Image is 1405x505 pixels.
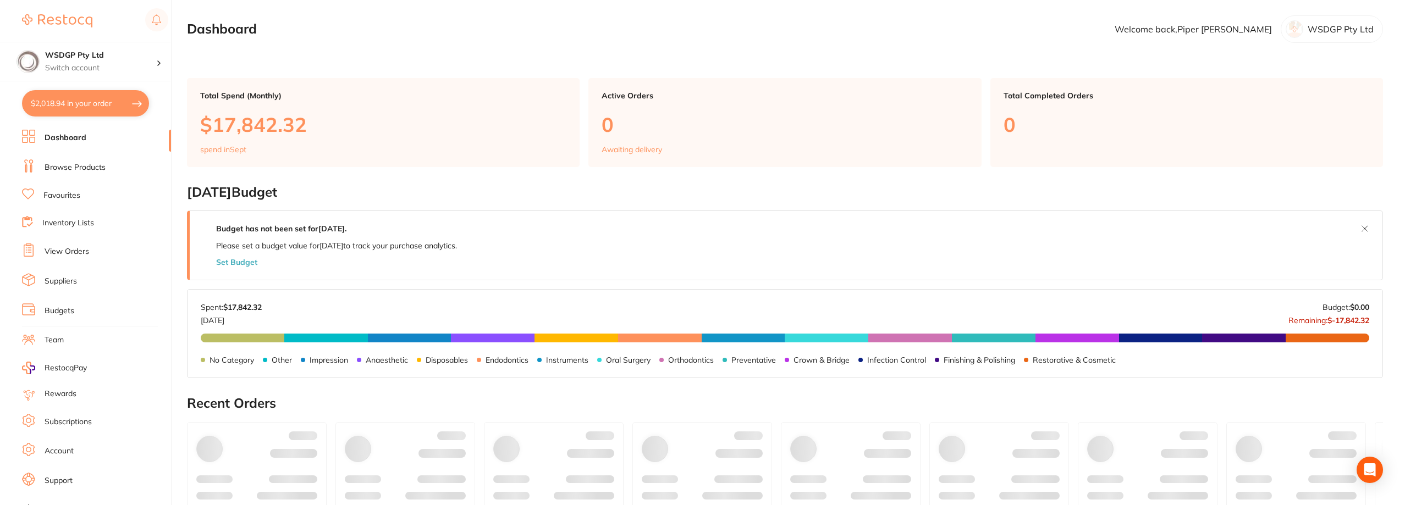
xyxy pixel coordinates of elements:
[731,356,776,364] p: Preventative
[546,356,588,364] p: Instruments
[22,8,92,34] a: Restocq Logo
[22,14,92,27] img: Restocq Logo
[210,356,254,364] p: No Category
[45,246,89,257] a: View Orders
[216,224,346,234] strong: Budget has not been set for [DATE] .
[1323,303,1369,312] p: Budget:
[45,389,76,399] a: Rewards
[216,241,457,250] p: Please set a budget value for [DATE] to track your purchase analytics.
[1004,91,1370,100] p: Total Completed Orders
[187,21,257,37] h2: Dashboard
[1327,315,1369,325] strong: $-17,842.32
[45,132,86,143] a: Dashboard
[794,356,850,364] p: Crown & Bridge
[486,356,528,364] p: Endodontics
[187,185,1383,200] h2: [DATE] Budget
[45,417,92,428] a: Subscriptions
[45,50,156,61] h4: WSDGP Pty Ltd
[1350,302,1369,312] strong: $0.00
[22,90,149,116] button: $2,018.94 in your order
[42,218,94,229] a: Inventory Lists
[1004,113,1370,136] p: 0
[990,78,1383,167] a: Total Completed Orders0
[45,475,73,486] a: Support
[45,162,106,173] a: Browse Products
[17,51,39,73] img: WSDGP Pty Ltd
[1115,24,1272,34] p: Welcome back, Piper [PERSON_NAME]
[426,356,468,364] p: Disposables
[588,78,981,167] a: Active Orders0Awaiting delivery
[602,91,968,100] p: Active Orders
[1357,457,1383,483] div: Open Intercom Messenger
[310,356,348,364] p: Impression
[602,113,968,136] p: 0
[200,91,566,100] p: Total Spend (Monthly)
[45,363,87,374] span: RestocqPay
[187,78,580,167] a: Total Spend (Monthly)$17,842.32spend inSept
[1308,24,1374,34] p: WSDGP Pty Ltd
[22,362,35,374] img: RestocqPay
[606,356,651,364] p: Oral Surgery
[45,446,74,457] a: Account
[668,356,714,364] p: Orthodontics
[43,190,80,201] a: Favourites
[216,258,257,267] button: Set Budget
[45,335,64,346] a: Team
[45,276,77,287] a: Suppliers
[944,356,1015,364] p: Finishing & Polishing
[366,356,408,364] p: Anaesthetic
[187,396,1383,411] h2: Recent Orders
[867,356,926,364] p: Infection Control
[602,145,662,154] p: Awaiting delivery
[1288,312,1369,325] p: Remaining:
[45,306,74,317] a: Budgets
[223,302,262,312] strong: $17,842.32
[201,312,262,325] p: [DATE]
[200,145,246,154] p: spend in Sept
[200,113,566,136] p: $17,842.32
[272,356,292,364] p: Other
[22,362,87,374] a: RestocqPay
[1033,356,1116,364] p: Restorative & Cosmetic
[45,63,156,74] p: Switch account
[201,303,262,312] p: Spent:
